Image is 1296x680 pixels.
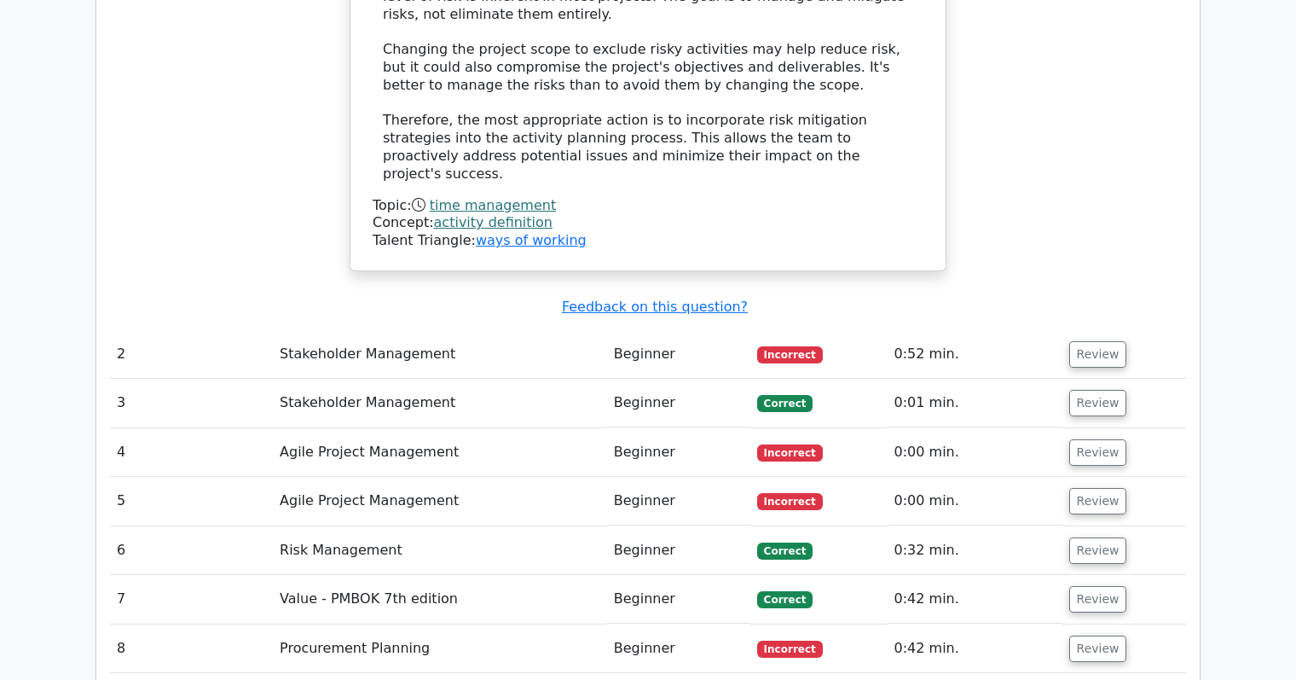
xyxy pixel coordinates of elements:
td: Beginner [607,625,750,673]
span: Correct [757,591,813,608]
div: Topic: [373,197,923,215]
td: Risk Management [273,526,607,575]
div: Talent Triangle: [373,197,923,250]
button: Review [1069,636,1127,662]
td: 0:01 min. [888,379,1062,427]
div: Concept: [373,214,923,232]
span: Incorrect [757,346,823,363]
td: Beginner [607,428,750,477]
td: Value - PMBOK 7th edition [273,575,607,624]
button: Review [1069,586,1127,613]
a: Feedback on this question? [562,299,748,315]
a: time management [430,197,556,213]
a: activity definition [434,214,553,230]
td: 0:32 min. [888,526,1062,575]
span: Incorrect [757,641,823,658]
td: Beginner [607,330,750,379]
td: 4 [110,428,273,477]
td: 0:42 min. [888,625,1062,673]
a: ways of working [476,232,587,248]
td: 0:52 min. [888,330,1062,379]
td: Beginner [607,526,750,575]
button: Review [1069,390,1127,416]
td: 0:00 min. [888,428,1062,477]
td: Agile Project Management [273,428,607,477]
td: 7 [110,575,273,624]
span: Incorrect [757,445,823,462]
button: Review [1069,439,1127,466]
td: Procurement Planning [273,625,607,673]
span: Correct [757,543,813,560]
button: Review [1069,538,1127,564]
td: Stakeholder Management [273,379,607,427]
td: Beginner [607,379,750,427]
button: Review [1069,341,1127,368]
td: Stakeholder Management [273,330,607,379]
td: 2 [110,330,273,379]
td: Beginner [607,477,750,526]
td: Beginner [607,575,750,624]
span: Correct [757,395,813,412]
td: Agile Project Management [273,477,607,526]
td: 0:00 min. [888,477,1062,526]
td: 5 [110,477,273,526]
td: 3 [110,379,273,427]
span: Incorrect [757,493,823,510]
td: 0:42 min. [888,575,1062,624]
button: Review [1069,488,1127,514]
td: 8 [110,625,273,673]
td: 6 [110,526,273,575]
